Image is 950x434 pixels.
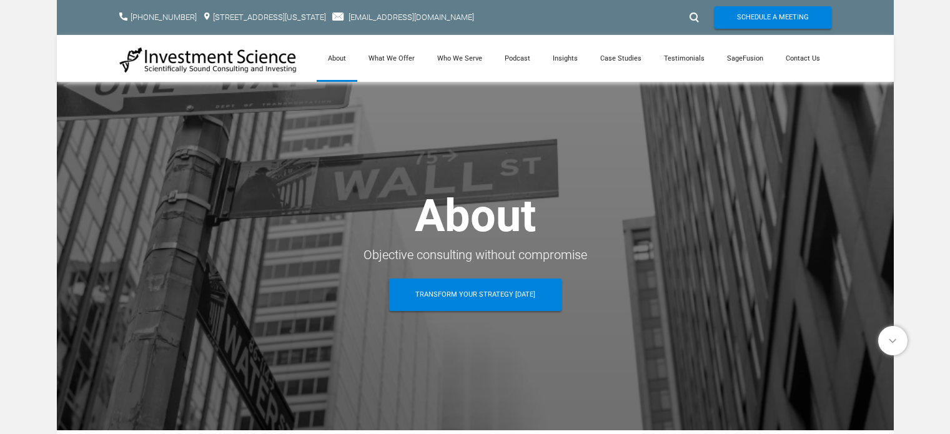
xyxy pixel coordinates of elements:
div: Objective consulting without compromise [119,244,831,266]
a: Podcast [493,35,542,82]
a: Case Studies [589,35,653,82]
a: Contact Us [774,35,831,82]
a: What We Offer [357,35,426,82]
a: Who We Serve [426,35,493,82]
a: Transform Your Strategy [DATE] [389,279,562,311]
a: SageFusion [716,35,774,82]
a: [STREET_ADDRESS][US_STATE]​ [213,12,326,22]
a: [PHONE_NUMBER] [131,12,197,22]
a: [EMAIL_ADDRESS][DOMAIN_NAME] [349,12,474,22]
a: About [317,35,357,82]
a: Insights [542,35,589,82]
a: Schedule A Meeting [715,6,831,29]
img: Investment Science | NYC Consulting Services [119,46,297,74]
span: Schedule A Meeting [737,6,809,29]
span: Transform Your Strategy [DATE] [415,279,535,311]
a: Testimonials [653,35,716,82]
strong: About [415,189,536,242]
